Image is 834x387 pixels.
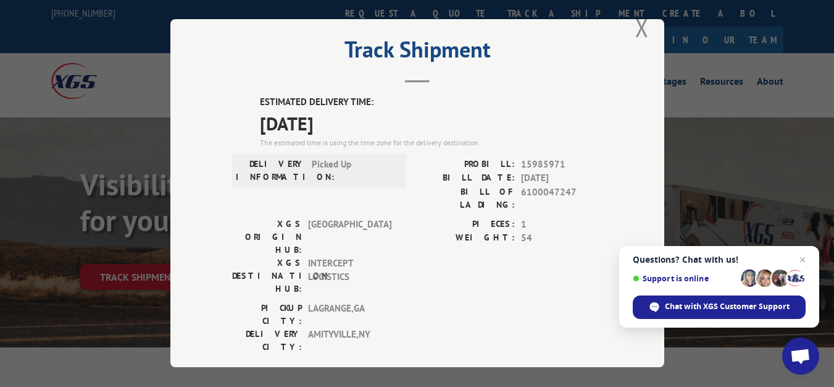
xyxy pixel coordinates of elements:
label: XGS DESTINATION HUB: [232,257,302,296]
button: Close modal [635,11,649,44]
span: [DATE] [260,109,603,137]
span: LAGRANGE , GA [308,302,391,328]
span: 1 [521,218,603,232]
label: BILL DATE: [417,171,515,185]
span: [DATE] [521,171,603,185]
span: 54 [521,231,603,245]
h2: Track Shipment [232,41,603,64]
label: PIECES: [417,218,515,232]
span: 15985971 [521,158,603,172]
span: 6100047247 [521,185,603,211]
label: PROBILL: [417,158,515,172]
span: INTERCEPT LOGISTICS [308,257,391,296]
label: BILL OF LADING: [417,185,515,211]
span: [GEOGRAPHIC_DATA] [308,218,391,257]
div: The estimated time is using the time zone for the delivery destination. [260,137,603,148]
label: XGS ORIGIN HUB: [232,218,302,257]
span: Support is online [633,274,736,283]
span: Questions? Chat with us! [633,255,806,265]
a: Open chat [782,338,819,375]
span: Chat with XGS Customer Support [633,296,806,319]
label: ESTIMATED DELIVERY TIME: [260,95,603,109]
label: PICKUP CITY: [232,302,302,328]
span: Picked Up [312,158,395,184]
span: Chat with XGS Customer Support [665,301,790,312]
label: DELIVERY INFORMATION: [236,158,306,184]
span: AMITYVILLE , NY [308,328,391,354]
label: DELIVERY CITY: [232,328,302,354]
label: WEIGHT: [417,231,515,245]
